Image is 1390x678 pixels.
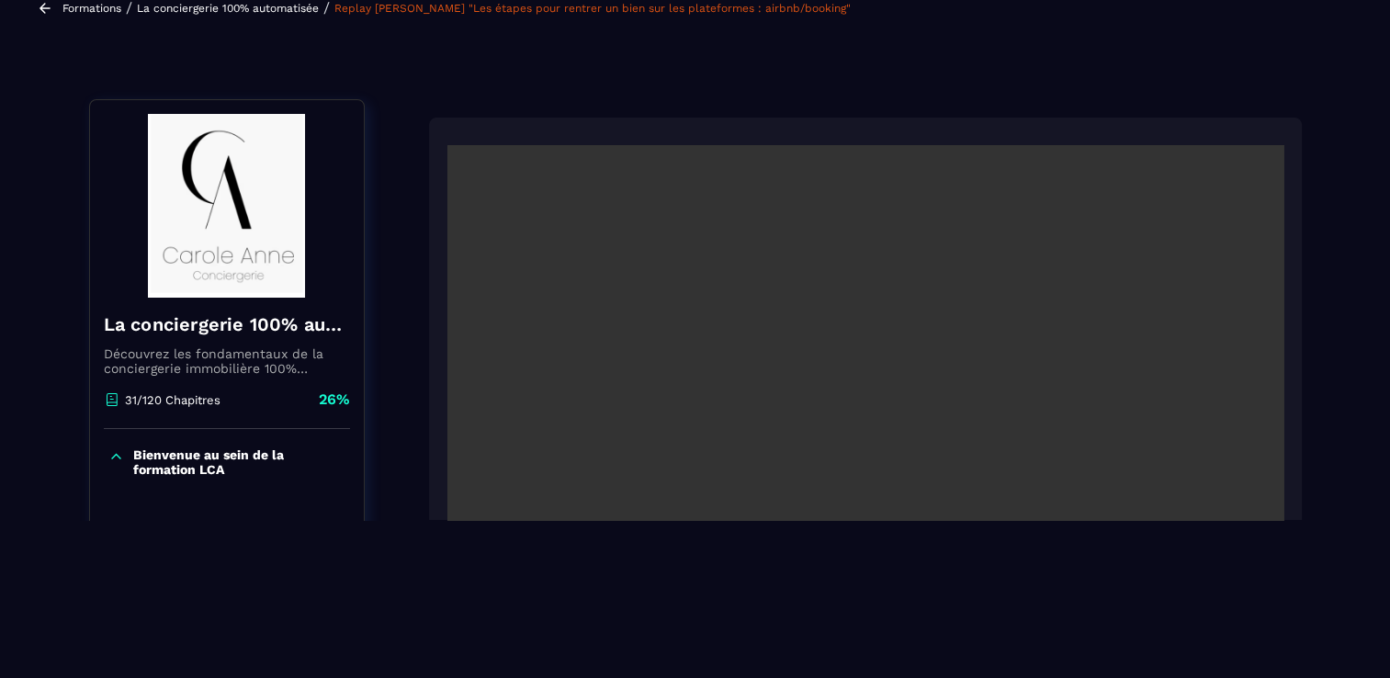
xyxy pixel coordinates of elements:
[334,2,851,15] a: Replay [PERSON_NAME] "Les étapes pour rentrer un bien sur les plateformes : airbnb/booking"
[62,2,121,15] a: Formations
[319,390,350,410] p: 26%
[125,393,220,407] p: 31/120 Chapitres
[133,447,345,477] p: Bienvenue au sein de la formation LCA
[104,114,350,298] img: banner
[104,311,350,337] h4: La conciergerie 100% automatisée
[104,346,350,376] p: Découvrez les fondamentaux de la conciergerie immobilière 100% automatisée. Cette formation est c...
[137,2,319,15] a: La conciergerie 100% automatisée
